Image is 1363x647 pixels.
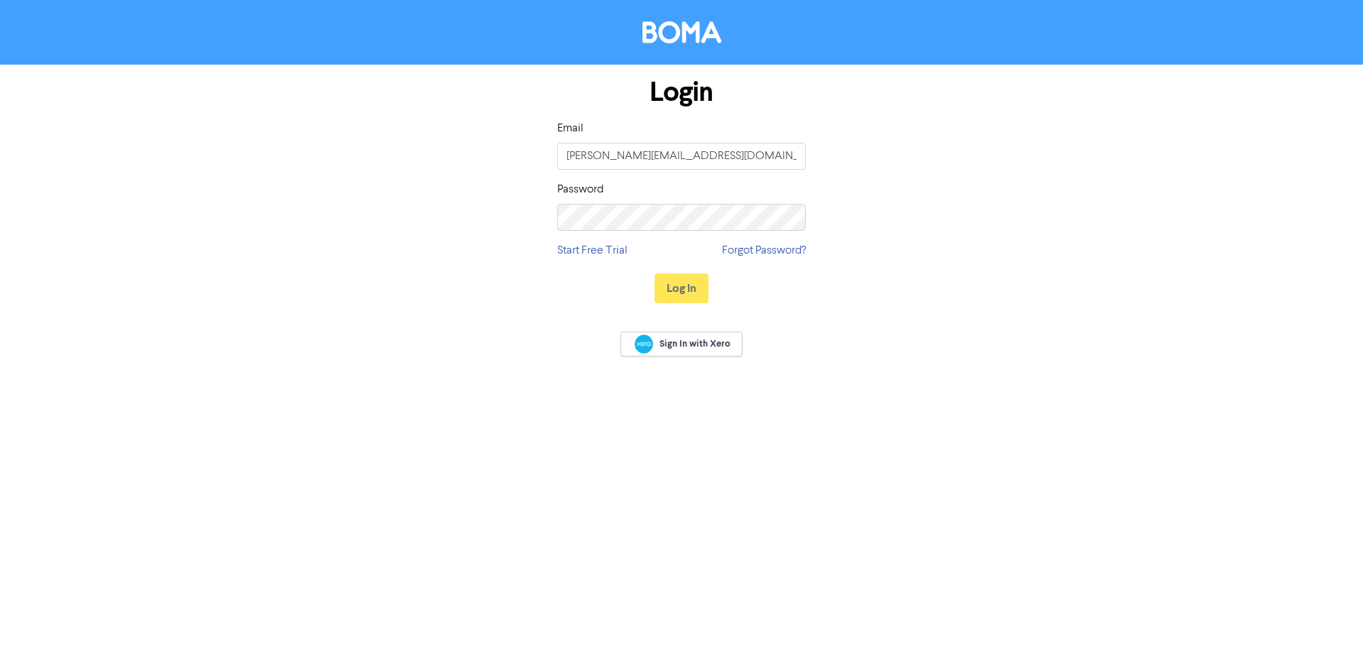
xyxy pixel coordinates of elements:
[642,21,721,43] img: BOMA Logo
[620,332,743,357] a: Sign In with Xero
[557,181,603,198] label: Password
[659,337,730,350] span: Sign In with Xero
[722,242,806,259] a: Forgot Password?
[557,76,806,109] h1: Login
[1292,579,1363,647] iframe: Chat Widget
[557,120,584,137] label: Email
[557,242,628,259] a: Start Free Trial
[655,273,708,303] button: Log In
[635,335,653,354] img: Xero logo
